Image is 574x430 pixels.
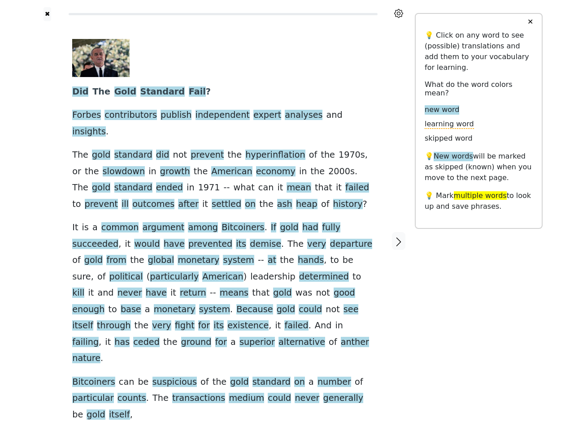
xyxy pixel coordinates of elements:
span: it [277,182,283,193]
span: gold [273,288,291,299]
span: hands [298,255,324,266]
span: multiple words [454,191,507,200]
span: contributors [104,110,157,121]
span: . [230,304,233,315]
span: hyperinflation [245,150,305,161]
span: for [215,337,227,348]
span: kill [72,288,84,299]
span: system [223,255,254,266]
span: -- [210,288,216,299]
span: . [265,222,267,233]
img: 0x0.jpg [72,39,130,77]
span: that [315,182,332,193]
span: . [355,166,357,177]
span: ( [147,271,150,283]
span: could [268,393,291,404]
span: of [309,150,317,161]
span: suspicious [152,377,197,388]
button: ✖ [43,7,51,21]
span: argument [143,222,185,233]
span: anther [341,337,369,348]
span: the [321,150,335,161]
span: number [317,377,351,388]
span: not [326,304,339,315]
span: , [130,409,133,421]
span: 1971 [198,182,220,193]
span: a [230,337,236,348]
span: transactions [172,393,225,404]
span: ended [156,182,183,193]
span: . [309,320,311,331]
span: skipped word [425,134,473,143]
span: independent [196,110,250,121]
span: what [234,182,255,193]
span: s [350,166,355,177]
span: gold [92,182,110,193]
span: American [211,166,252,177]
span: heap [296,199,317,210]
span: existence [227,320,269,331]
span: it [275,320,281,331]
span: the [228,150,242,161]
span: Standard [140,86,185,98]
span: prevent [191,150,224,161]
span: never [117,288,142,299]
span: 2000 [328,166,350,177]
span: It [72,222,78,233]
span: standard [252,377,291,388]
span: it [336,182,342,193]
span: have [146,288,167,299]
span: medium [229,393,264,404]
p: 💡 will be marked as skipped (known) when you move to the next page. [425,151,533,183]
span: system [199,304,230,315]
span: sure [72,271,91,283]
span: fight [175,320,195,331]
span: the [85,166,99,177]
span: very [307,239,326,250]
span: its [213,320,224,331]
span: ill [122,199,129,210]
span: to [72,199,81,210]
span: can [119,377,134,388]
span: settled [212,199,241,210]
span: the [259,199,274,210]
span: , [118,239,121,250]
span: The [72,150,88,161]
span: in [148,166,157,177]
span: gold [84,255,103,266]
button: ✕ [522,14,539,30]
span: can [258,182,274,193]
span: on [245,199,256,210]
span: Gold [114,86,136,98]
span: New words [434,152,473,161]
span: return [180,288,206,299]
span: could [299,304,322,315]
span: nature [72,353,100,364]
span: a [92,222,98,233]
span: would [134,239,160,250]
span: ? [206,86,211,98]
span: and [97,288,113,299]
span: fully [322,222,340,233]
span: expert [253,110,281,121]
span: global [148,255,174,266]
span: particular [72,393,113,404]
span: in [299,166,307,177]
span: and [326,110,343,121]
span: economy [256,166,296,177]
span: growth [160,166,190,177]
span: the [163,337,178,348]
span: failed [284,320,308,331]
span: of [97,271,106,283]
span: Fail [189,86,206,98]
span: Did [72,86,88,98]
span: it [170,288,176,299]
span: determined [299,271,349,283]
span: means [220,288,248,299]
span: be [138,377,148,388]
span: in [335,320,343,331]
h6: What do the word colors mean? [425,80,533,97]
span: it [105,337,111,348]
p: 💡 Click on any word to see (possible) translations and add them to your vocabulary for learning. [425,30,533,73]
span: generally [323,393,364,404]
